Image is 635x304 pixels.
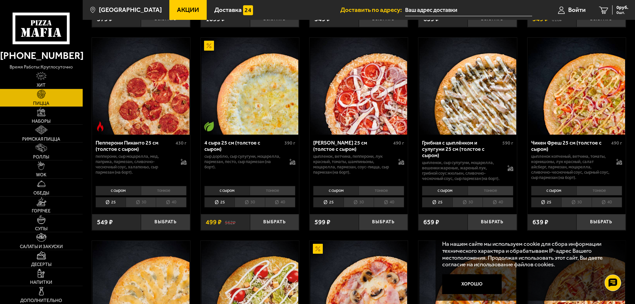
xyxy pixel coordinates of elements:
[225,219,235,225] s: 562 ₽
[422,186,467,195] li: с сыром
[204,197,234,207] li: 25
[93,38,190,135] img: Пепперони Пиканто 25 см (толстое с сыром)
[30,280,52,285] span: Напитки
[204,186,250,195] li: с сыром
[310,38,408,135] a: Петровская 25 см (толстое с сыром)
[483,197,513,207] li: 40
[96,140,174,152] div: Пепперони Пиканто 25 см (толстое с сыром)
[36,173,46,177] span: WOK
[423,219,439,225] span: 659 ₽
[531,197,561,207] li: 25
[204,140,283,152] div: 4 сыра 25 см (толстое с сыром)
[452,197,483,207] li: 30
[592,197,622,207] li: 40
[442,240,615,268] p: На нашем сайте мы используем cookie для сбора информации технического характера и обрабатываем IP...
[315,16,330,22] span: 549 ₽
[206,219,222,225] span: 499 ₽
[204,41,214,51] img: Акционный
[344,197,374,207] li: 30
[243,5,253,15] img: 15daf4d41897b9f0e9f617042186c801.svg
[141,186,187,195] li: тонкое
[32,209,51,213] span: Горячее
[250,186,295,195] li: тонкое
[214,7,242,13] span: Доставка
[22,137,60,142] span: Римская пицца
[405,4,532,16] input: Ваш адрес доставки
[201,38,299,135] a: АкционныйВегетарианское блюдо4 сыра 25 см (толстое с сыром)
[96,154,174,175] p: пепперони, сыр Моцарелла, мед, паприка, пармезан, сливочно-чесночный соус, халапеньо, сыр пармеза...
[616,5,628,10] span: 0 руб.
[568,7,586,13] span: Войти
[611,140,622,146] span: 490 г
[97,219,113,225] span: 549 ₽
[531,154,610,180] p: цыпленок копченый, ветчина, томаты, корнишоны, лук красный, салат айсберг, пармезан, моцарелла, с...
[96,186,141,195] li: с сыром
[531,186,576,195] li: с сыром
[393,140,404,146] span: 490 г
[502,140,513,146] span: 590 г
[419,38,516,135] img: Грибная с цыплёнком и сулугуни 25 см (толстое с сыром)
[576,214,626,230] button: Выбрать
[313,140,392,152] div: [PERSON_NAME] 25 см (толстое с сыром)
[418,38,517,135] a: Грибная с цыплёнком и сулугуни 25 см (толстое с сыром)
[201,38,298,135] img: 4 сыра 25 см (толстое с сыром)
[468,214,517,230] button: Выбрать
[422,160,500,181] p: цыпленок, сыр сулугуни, моцарелла, вешенки жареные, жареный лук, грибной соус Жюльен, сливочно-че...
[96,197,126,207] li: 25
[374,197,404,207] li: 40
[340,7,405,13] span: Доставить по адресу:
[20,298,62,303] span: Дополнительно
[176,140,187,146] span: 430 г
[442,274,502,294] button: Хорошо
[35,227,48,231] span: Супы
[532,219,548,225] span: 639 ₽
[616,11,628,15] span: 0 шт.
[31,262,52,267] span: Десерты
[315,219,330,225] span: 599 ₽
[313,154,392,175] p: цыпленок, ветчина, пепперони, лук красный, томаты, шампиньоны, моцарелла, пармезан, соус-пицца, с...
[250,214,299,230] button: Выбрать
[528,38,626,135] a: Чикен Фреш 25 см (толстое с сыром)
[206,16,225,22] span: 1099 ₽
[37,83,46,88] span: Хит
[141,214,190,230] button: Выбрать
[359,186,404,195] li: тонкое
[33,191,49,195] span: Обеды
[156,197,186,207] li: 40
[561,197,591,207] li: 30
[95,121,105,131] img: Острое блюдо
[204,121,214,131] img: Вегетарианское блюдо
[97,16,113,22] span: 579 ₽
[99,7,162,13] span: [GEOGRAPHIC_DATA]
[126,197,156,207] li: 30
[576,186,622,195] li: тонкое
[313,244,323,254] img: Акционный
[284,140,295,146] span: 390 г
[468,186,513,195] li: тонкое
[422,140,500,159] div: Грибная с цыплёнком и сулугуни 25 см (толстое с сыром)
[20,244,63,249] span: Салаты и закуски
[92,38,190,135] a: Острое блюдоПепперони Пиканто 25 см (толстое с сыром)
[359,214,408,230] button: Выбрать
[32,119,51,124] span: Наборы
[313,186,359,195] li: с сыром
[528,38,625,135] img: Чикен Фреш 25 см (толстое с сыром)
[532,16,548,22] span: 549 ₽
[33,101,49,106] span: Пицца
[422,197,452,207] li: 25
[234,197,265,207] li: 30
[177,7,199,13] span: Акции
[33,155,49,159] span: Роллы
[310,38,407,135] img: Петровская 25 см (толстое с сыром)
[204,154,283,170] p: сыр дорблю, сыр сулугуни, моцарелла, пармезан, песто, сыр пармезан (на борт).
[552,16,562,22] s: 618 ₽
[265,197,295,207] li: 40
[531,140,610,152] div: Чикен Фреш 25 см (толстое с сыром)
[423,16,439,22] span: 659 ₽
[313,197,343,207] li: 25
